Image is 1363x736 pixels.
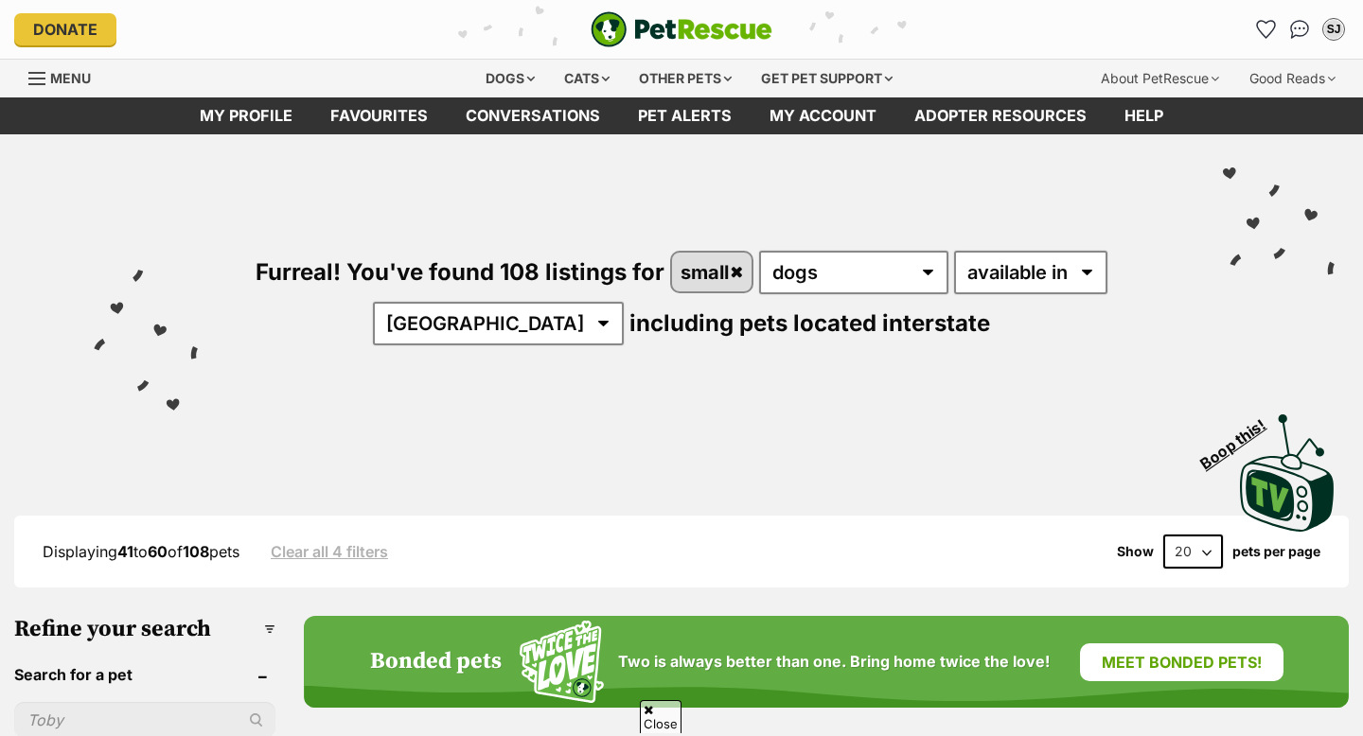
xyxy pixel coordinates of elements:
a: My account [751,97,895,134]
a: Favourites [311,97,447,134]
ul: Account quick links [1250,14,1349,44]
a: Help [1106,97,1182,134]
h3: Refine your search [14,616,275,642]
button: My account [1319,14,1349,44]
h4: Bonded pets [370,649,502,675]
strong: 41 [117,542,133,561]
span: Displaying to of pets [43,542,239,561]
div: Cats [551,60,623,97]
span: Close [640,700,681,733]
span: Menu [50,70,91,86]
a: PetRescue [591,11,772,47]
strong: 108 [183,542,209,561]
a: Clear all 4 filters [271,543,388,560]
header: Search for a pet [14,666,275,683]
span: including pets located interstate [629,309,990,337]
a: Adopter resources [895,97,1106,134]
a: Meet bonded pets! [1080,643,1283,681]
strong: 60 [148,542,168,561]
div: Other pets [626,60,745,97]
img: chat-41dd97257d64d25036548639549fe6c8038ab92f7586957e7f3b1b290dea8141.svg [1290,20,1310,39]
div: Dogs [472,60,548,97]
a: My profile [181,97,311,134]
a: Donate [14,13,116,45]
div: SJ [1324,20,1343,39]
span: Two is always better than one. Bring home twice the love! [618,653,1050,671]
label: pets per page [1232,544,1320,559]
span: Show [1117,544,1154,559]
div: Good Reads [1236,60,1349,97]
a: Boop this! [1240,397,1335,535]
div: Get pet support [748,60,906,97]
img: logo-e224e6f780fb5917bec1dbf3a21bbac754714ae5b6737aabdf751b685950b380.svg [591,11,772,47]
span: Boop this! [1197,404,1284,472]
a: small [672,253,752,291]
div: About PetRescue [1088,60,1232,97]
a: Conversations [1284,14,1315,44]
img: Squiggle [520,621,604,703]
span: Furreal! You've found 108 listings for [256,258,664,286]
img: PetRescue TV logo [1240,414,1335,532]
a: Pet alerts [619,97,751,134]
a: conversations [447,97,619,134]
a: Menu [28,60,104,94]
a: Favourites [1250,14,1281,44]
